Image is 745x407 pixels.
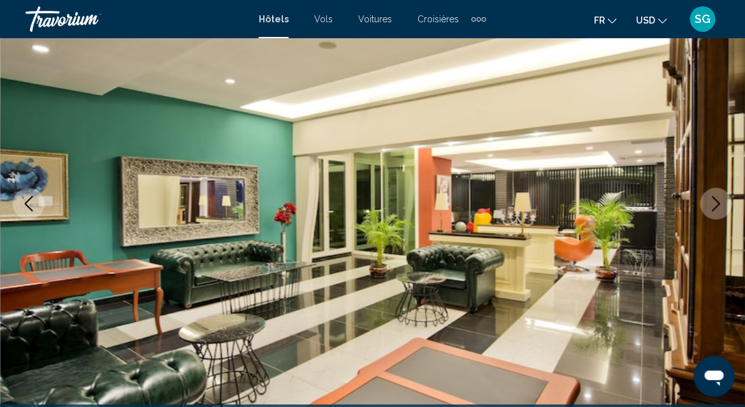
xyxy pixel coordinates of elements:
[694,356,735,397] iframe: Bouton de lancement de la fenêtre de messagerie
[695,13,711,25] span: SG
[13,188,45,220] button: Previous image
[358,14,392,24] a: Voitures
[636,11,667,29] button: Change currency
[594,15,605,25] span: fr
[472,9,486,29] button: Extra navigation items
[25,6,246,32] a: Travorium
[636,15,655,25] span: USD
[314,14,333,24] a: Vols
[700,188,732,220] button: Next image
[594,11,617,29] button: Change language
[259,14,289,24] a: Hôtels
[686,6,720,32] button: User Menu
[417,14,459,24] a: Croisières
